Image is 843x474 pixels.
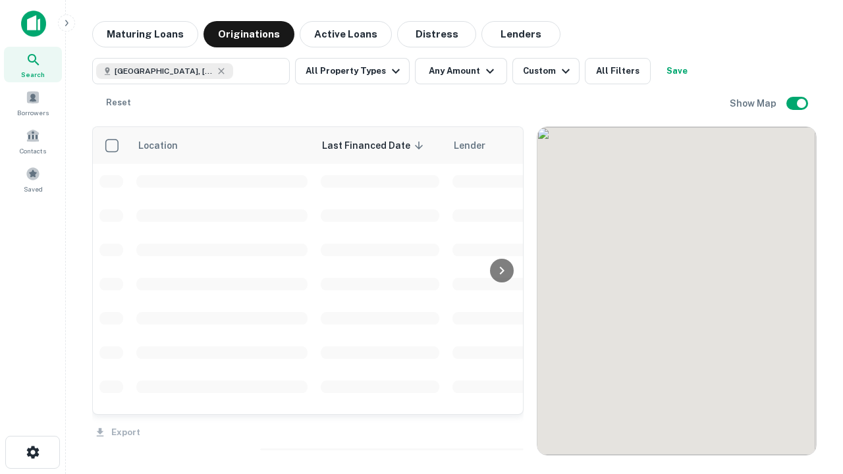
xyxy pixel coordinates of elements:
button: Any Amount [415,58,507,84]
button: Reset [97,90,140,116]
img: capitalize-icon.png [21,11,46,37]
span: Last Financed Date [322,138,427,153]
span: Contacts [20,145,46,156]
a: Search [4,47,62,82]
th: Lender [446,127,657,164]
button: All Property Types [295,58,410,84]
div: Custom [523,63,574,79]
button: Originations [204,21,294,47]
button: Maturing Loans [92,21,198,47]
div: 0 0 [537,127,816,455]
button: Active Loans [300,21,392,47]
button: Distress [397,21,476,47]
a: Contacts [4,123,62,159]
button: Save your search to get updates of matches that match your search criteria. [656,58,698,84]
a: Saved [4,161,62,197]
th: Last Financed Date [314,127,446,164]
button: Lenders [481,21,560,47]
h6: Show Map [730,96,778,111]
th: Location [130,127,314,164]
a: Borrowers [4,85,62,120]
span: Saved [24,184,43,194]
iframe: Chat Widget [777,327,843,390]
span: Borrowers [17,107,49,118]
button: Custom [512,58,580,84]
span: Search [21,69,45,80]
span: Lender [454,138,485,153]
button: All Filters [585,58,651,84]
span: Location [138,138,195,153]
span: [GEOGRAPHIC_DATA], [GEOGRAPHIC_DATA] [115,65,213,77]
